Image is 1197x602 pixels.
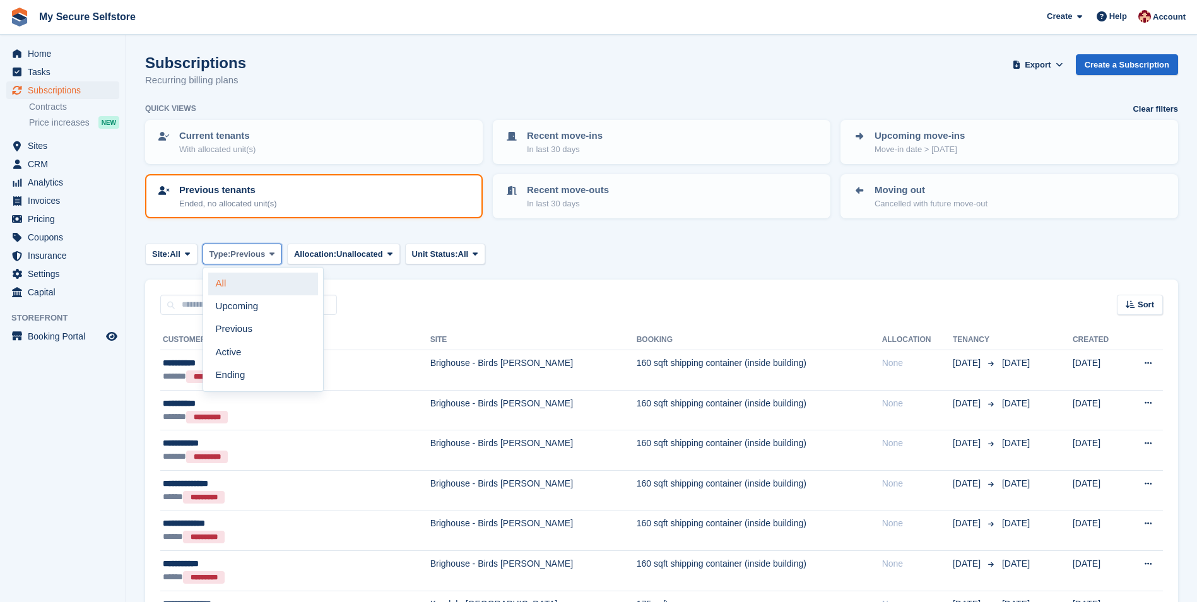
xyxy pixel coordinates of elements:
div: NEW [98,116,119,129]
th: Customer [160,330,430,350]
a: Recent move-outs In last 30 days [494,175,829,217]
a: Upcoming [208,295,318,318]
td: 160 sqft shipping container (inside building) [637,551,882,591]
h1: Subscriptions [145,54,246,71]
span: Allocation: [294,248,336,261]
span: Booking Portal [28,328,103,345]
span: Analytics [28,174,103,191]
span: Unallocated [336,248,383,261]
td: [DATE] [1073,350,1125,391]
th: Created [1073,330,1125,350]
a: menu [6,137,119,155]
td: Brighouse - Birds [PERSON_NAME] [430,511,637,551]
button: Type: Previous [203,244,282,264]
td: 160 sqft shipping container (inside building) [637,390,882,430]
button: Export [1010,54,1066,75]
td: 160 sqft shipping container (inside building) [637,470,882,511]
img: stora-icon-8386f47178a22dfd0bd8f6a31ec36ba5ce8667c1dd55bd0f319d3a0aa187defe.svg [10,8,29,27]
span: All [458,248,469,261]
span: Settings [28,265,103,283]
span: [DATE] [1002,478,1030,488]
span: Invoices [28,192,103,210]
span: Export [1025,59,1051,71]
span: Previous [230,248,265,261]
p: With allocated unit(s) [179,143,256,156]
p: Recent move-ins [527,129,603,143]
td: [DATE] [1073,551,1125,591]
span: Pricing [28,210,103,228]
p: Current tenants [179,129,256,143]
span: Coupons [28,228,103,246]
img: Laura Oldroyd [1138,10,1151,23]
a: menu [6,45,119,62]
a: menu [6,192,119,210]
span: [DATE] [953,517,983,530]
a: Ending [208,363,318,386]
td: Brighouse - Birds [PERSON_NAME] [430,350,637,391]
th: Booking [637,330,882,350]
td: Brighouse - Birds [PERSON_NAME] [430,470,637,511]
td: [DATE] [1073,430,1125,471]
span: Capital [28,283,103,301]
span: [DATE] [1002,398,1030,408]
a: menu [6,328,119,345]
p: Recent move-outs [527,183,609,198]
a: menu [6,210,119,228]
span: [DATE] [1002,558,1030,569]
button: Site: All [145,244,198,264]
span: Subscriptions [28,81,103,99]
div: None [882,357,953,370]
span: Create [1047,10,1072,23]
div: None [882,517,953,530]
p: Recurring billing plans [145,73,246,88]
span: All [170,248,180,261]
th: Allocation [882,330,953,350]
a: menu [6,174,119,191]
a: My Secure Selfstore [34,6,141,27]
a: menu [6,265,119,283]
button: Unit Status: All [405,244,485,264]
p: In last 30 days [527,198,609,210]
td: [DATE] [1073,470,1125,511]
a: menu [6,81,119,99]
span: [DATE] [1002,518,1030,528]
span: [DATE] [953,557,983,570]
a: Previous [208,318,318,341]
a: Price increases NEW [29,115,119,129]
span: Sites [28,137,103,155]
td: Brighouse - Birds [PERSON_NAME] [430,430,637,471]
span: [DATE] [1002,438,1030,448]
a: menu [6,247,119,264]
span: [DATE] [953,477,983,490]
a: Moving out Cancelled with future move-out [842,175,1177,217]
p: Moving out [875,183,988,198]
a: Previous tenants Ended, no allocated unit(s) [146,175,481,217]
span: Site: [152,248,170,261]
th: Site [430,330,637,350]
td: Brighouse - Birds [PERSON_NAME] [430,390,637,430]
a: Active [208,341,318,363]
div: None [882,557,953,570]
span: Tasks [28,63,103,81]
td: 160 sqft shipping container (inside building) [637,350,882,391]
span: Help [1109,10,1127,23]
a: Current tenants With allocated unit(s) [146,121,481,163]
span: Sort [1138,298,1154,311]
span: Price increases [29,117,90,129]
a: menu [6,283,119,301]
a: Recent move-ins In last 30 days [494,121,829,163]
span: Home [28,45,103,62]
p: Ended, no allocated unit(s) [179,198,277,210]
th: Tenancy [953,330,997,350]
div: None [882,437,953,450]
span: Insurance [28,247,103,264]
a: menu [6,63,119,81]
span: Storefront [11,312,126,324]
span: [DATE] [1002,358,1030,368]
a: All [208,273,318,295]
p: Upcoming move-ins [875,129,965,143]
span: [DATE] [953,357,983,370]
a: Create a Subscription [1076,54,1178,75]
p: Move-in date > [DATE] [875,143,965,156]
h6: Quick views [145,103,196,114]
